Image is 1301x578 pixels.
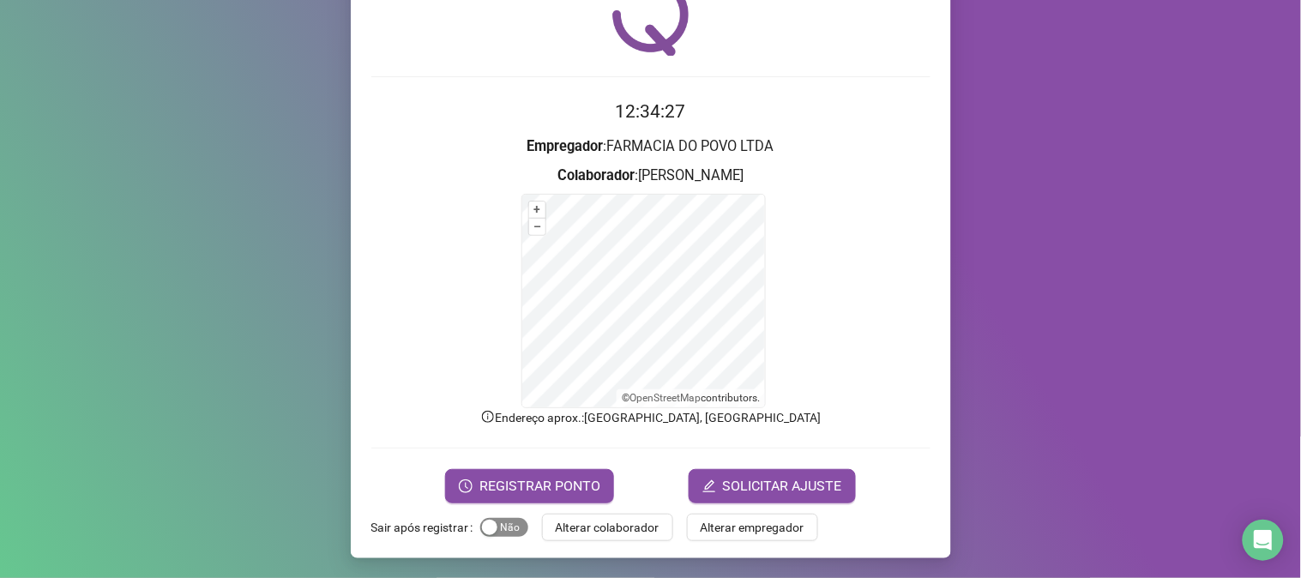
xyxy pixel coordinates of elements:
button: Alterar colaborador [542,514,673,541]
p: Endereço aprox. : [GEOGRAPHIC_DATA], [GEOGRAPHIC_DATA] [371,408,931,427]
span: REGISTRAR PONTO [479,476,600,497]
span: Alterar empregador [701,518,804,537]
button: REGISTRAR PONTO [445,469,614,503]
button: editSOLICITAR AJUSTE [689,469,856,503]
strong: Colaborador [557,167,635,184]
div: Open Intercom Messenger [1243,520,1284,561]
button: Alterar empregador [687,514,818,541]
time: 12:34:27 [616,101,686,122]
span: info-circle [480,409,496,424]
label: Sair após registrar [371,514,480,541]
button: + [529,202,545,218]
h3: : FARMACIA DO POVO LTDA [371,135,931,158]
li: © contributors. [622,392,760,404]
strong: Empregador [527,138,604,154]
span: SOLICITAR AJUSTE [723,476,842,497]
h3: : [PERSON_NAME] [371,165,931,187]
a: OpenStreetMap [629,392,701,404]
button: – [529,219,545,235]
span: edit [702,479,716,493]
span: Alterar colaborador [556,518,660,537]
span: clock-circle [459,479,473,493]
